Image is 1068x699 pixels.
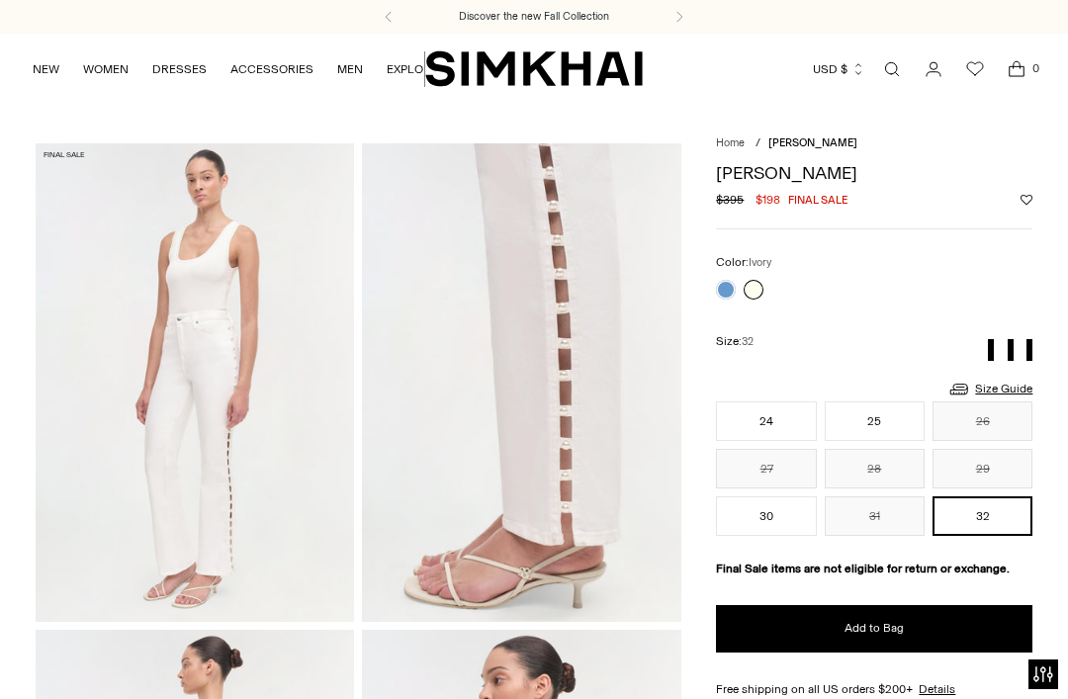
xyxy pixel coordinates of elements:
h1: [PERSON_NAME] [716,164,1032,182]
button: 26 [933,401,1032,441]
s: $395 [716,191,744,209]
strong: Final Sale items are not eligible for return or exchange. [716,562,1010,575]
a: Size Guide [947,377,1032,401]
a: Details [919,680,955,698]
button: 27 [716,449,816,488]
span: $198 [756,191,780,209]
a: Open search modal [872,49,912,89]
a: NEW [33,47,59,91]
label: Size: [716,332,754,351]
div: / [756,135,760,152]
span: 32 [742,335,754,348]
button: 32 [933,496,1032,536]
button: 25 [825,401,925,441]
button: 28 [825,449,925,488]
button: 29 [933,449,1032,488]
button: USD $ [813,47,865,91]
button: 30 [716,496,816,536]
span: Add to Bag [845,620,904,637]
a: DRESSES [152,47,207,91]
a: Home [716,136,745,149]
img: Amelia Denim [362,143,681,622]
button: Add to Bag [716,605,1032,653]
a: Discover the new Fall Collection [459,9,609,25]
a: MEN [337,47,363,91]
label: Color: [716,253,771,272]
button: Add to Wishlist [1021,194,1032,206]
a: ACCESSORIES [230,47,313,91]
span: [PERSON_NAME] [768,136,857,149]
img: Amelia Denim [36,143,355,622]
a: WOMEN [83,47,129,91]
a: Open cart modal [997,49,1036,89]
button: 31 [825,496,925,536]
a: EXPLORE [387,47,438,91]
div: Free shipping on all US orders $200+ [716,680,1032,698]
button: 24 [716,401,816,441]
nav: breadcrumbs [716,135,1032,152]
a: Go to the account page [914,49,953,89]
a: Wishlist [955,49,995,89]
span: Ivory [749,256,771,269]
span: 0 [1026,59,1044,77]
a: SIMKHAI [425,49,643,88]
